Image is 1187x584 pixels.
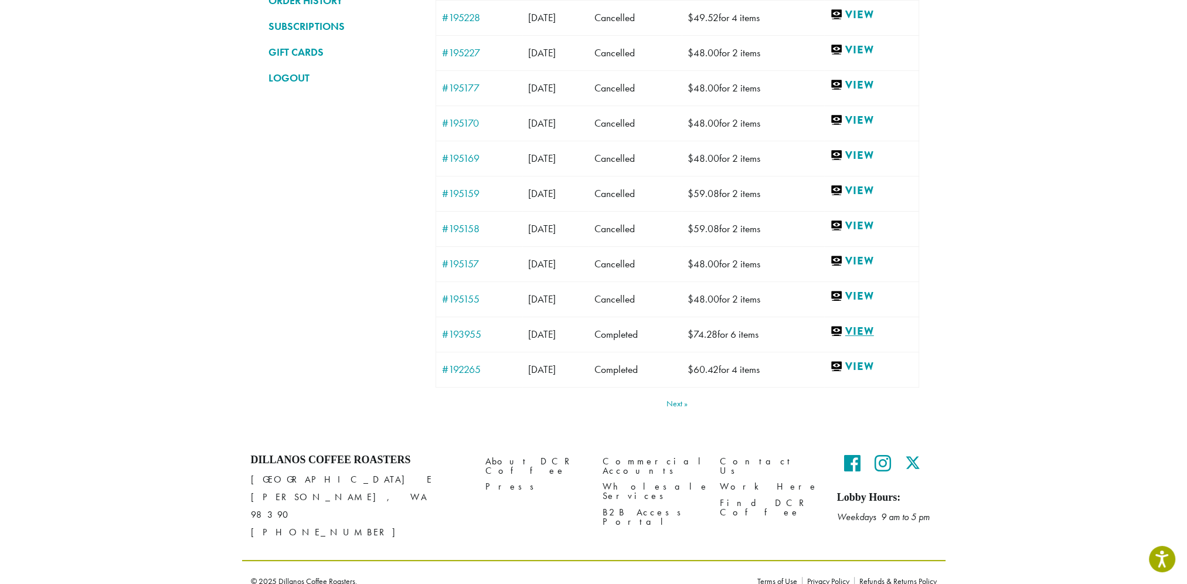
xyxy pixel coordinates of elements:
[682,317,824,352] td: for 6 items
[268,16,418,36] a: SUBSCRIPTIONS
[603,504,702,529] a: B2B Access Portal
[528,222,556,235] span: [DATE]
[442,188,516,199] a: #195159
[688,257,693,270] span: $
[442,259,516,269] a: #195157
[830,78,913,93] a: View
[442,47,516,58] a: #195227
[830,359,913,374] a: View
[682,141,824,176] td: for 2 items
[268,68,418,88] a: LOGOUT
[720,495,819,520] a: Find DCR Coffee
[837,491,937,504] h5: Lobby Hours:
[688,328,717,341] span: 74.28
[830,289,913,304] a: View
[442,12,516,23] a: #195228
[528,152,556,165] span: [DATE]
[688,117,693,130] span: $
[528,11,556,24] span: [DATE]
[589,70,682,106] td: Cancelled
[830,184,913,198] a: View
[688,46,693,59] span: $
[830,8,913,22] a: View
[688,152,719,165] span: 48.00
[688,46,719,59] span: 48.00
[682,246,824,281] td: for 2 items
[688,152,693,165] span: $
[688,222,719,235] span: 59.08
[682,70,824,106] td: for 2 items
[830,254,913,269] a: View
[688,82,719,94] span: 48.00
[688,293,719,305] span: 48.00
[830,219,913,233] a: View
[682,281,824,317] td: for 2 items
[442,83,516,93] a: #195177
[589,141,682,176] td: Cancelled
[589,352,682,387] td: Completed
[688,11,719,24] span: 49.52
[251,454,468,467] h4: Dillanos Coffee Roasters
[603,454,702,479] a: Commercial Accounts
[589,176,682,211] td: Cancelled
[528,293,556,305] span: [DATE]
[528,328,556,341] span: [DATE]
[442,223,516,234] a: #195158
[589,211,682,246] td: Cancelled
[268,42,418,62] a: GIFT CARDS
[837,511,930,523] em: Weekdays 9 am to 5 pm
[528,82,556,94] span: [DATE]
[830,148,913,163] a: View
[688,328,693,341] span: $
[720,479,819,495] a: Work Here
[485,479,585,495] a: Press
[589,317,682,352] td: Completed
[688,82,693,94] span: $
[688,187,719,200] span: 59.08
[682,176,824,211] td: for 2 items
[666,399,688,408] a: Next
[589,35,682,70] td: Cancelled
[485,454,585,479] a: About DCR Coffee
[688,293,693,305] span: $
[688,222,693,235] span: $
[589,246,682,281] td: Cancelled
[682,35,824,70] td: for 2 items
[603,479,702,504] a: Wholesale Services
[688,363,693,376] span: $
[688,257,719,270] span: 48.00
[528,46,556,59] span: [DATE]
[830,43,913,57] a: View
[688,187,693,200] span: $
[830,324,913,339] a: View
[688,117,719,130] span: 48.00
[688,363,719,376] span: 60.42
[682,106,824,141] td: for 2 items
[442,153,516,164] a: #195169
[442,329,516,339] a: #193955
[682,211,824,246] td: for 2 items
[720,454,819,479] a: Contact Us
[528,363,556,376] span: [DATE]
[442,294,516,304] a: #195155
[528,117,556,130] span: [DATE]
[442,118,516,128] a: #195170
[589,106,682,141] td: Cancelled
[251,471,468,541] p: [GEOGRAPHIC_DATA] E [PERSON_NAME], WA 98390 [PHONE_NUMBER]
[830,113,913,128] a: View
[528,187,556,200] span: [DATE]
[442,364,516,375] a: #192265
[688,11,693,24] span: $
[682,352,824,387] td: for 4 items
[528,257,556,270] span: [DATE]
[589,281,682,317] td: Cancelled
